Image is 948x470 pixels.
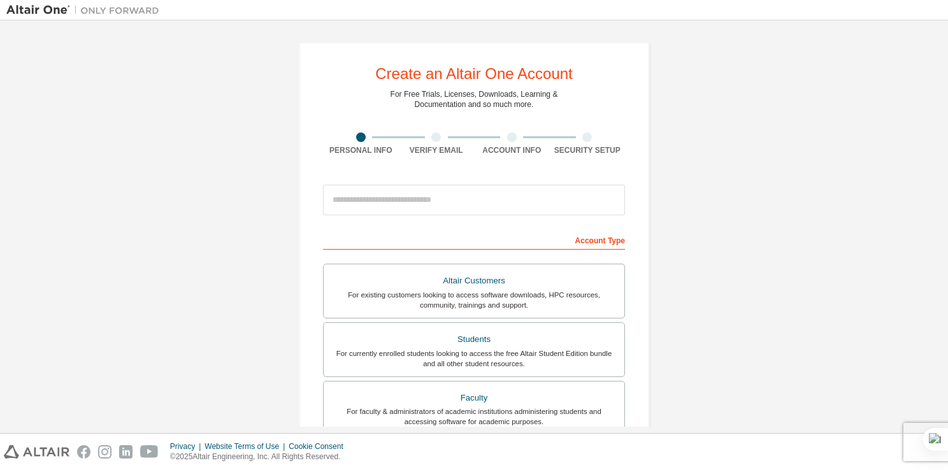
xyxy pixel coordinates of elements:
[331,331,617,348] div: Students
[119,445,133,459] img: linkedin.svg
[98,445,111,459] img: instagram.svg
[550,145,626,155] div: Security Setup
[331,348,617,369] div: For currently enrolled students looking to access the free Altair Student Edition bundle and all ...
[140,445,159,459] img: youtube.svg
[323,145,399,155] div: Personal Info
[170,441,205,452] div: Privacy
[6,4,166,17] img: Altair One
[375,66,573,82] div: Create an Altair One Account
[4,445,69,459] img: altair_logo.svg
[170,452,351,462] p: © 2025 Altair Engineering, Inc. All Rights Reserved.
[205,441,289,452] div: Website Terms of Use
[331,389,617,407] div: Faculty
[391,89,558,110] div: For Free Trials, Licenses, Downloads, Learning & Documentation and so much more.
[323,229,625,250] div: Account Type
[77,445,90,459] img: facebook.svg
[289,441,350,452] div: Cookie Consent
[399,145,475,155] div: Verify Email
[474,145,550,155] div: Account Info
[331,272,617,290] div: Altair Customers
[331,290,617,310] div: For existing customers looking to access software downloads, HPC resources, community, trainings ...
[331,406,617,427] div: For faculty & administrators of academic institutions administering students and accessing softwa...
